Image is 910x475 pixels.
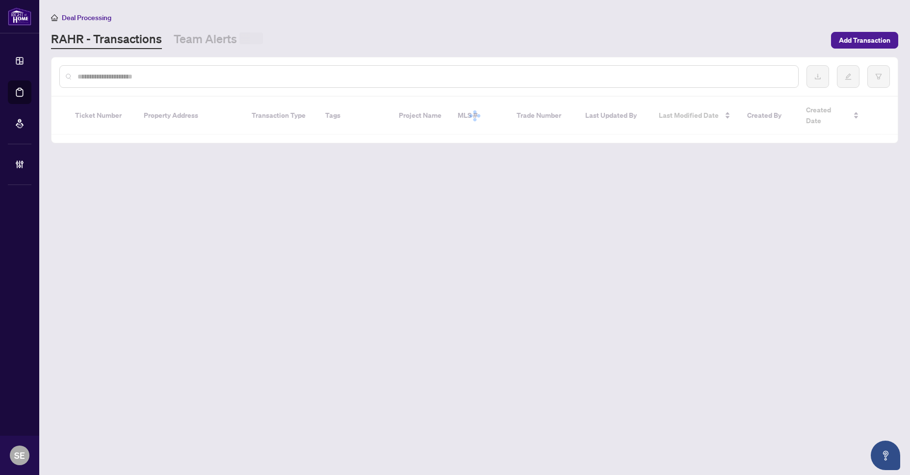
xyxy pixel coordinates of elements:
[867,65,890,88] button: filter
[806,65,829,88] button: download
[839,32,890,48] span: Add Transaction
[62,13,111,22] span: Deal Processing
[831,32,898,49] button: Add Transaction
[51,14,58,21] span: home
[871,441,900,470] button: Open asap
[14,449,25,462] span: SE
[8,7,31,26] img: logo
[51,31,162,49] a: RAHR - Transactions
[174,31,263,49] a: Team Alerts
[837,65,859,88] button: edit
